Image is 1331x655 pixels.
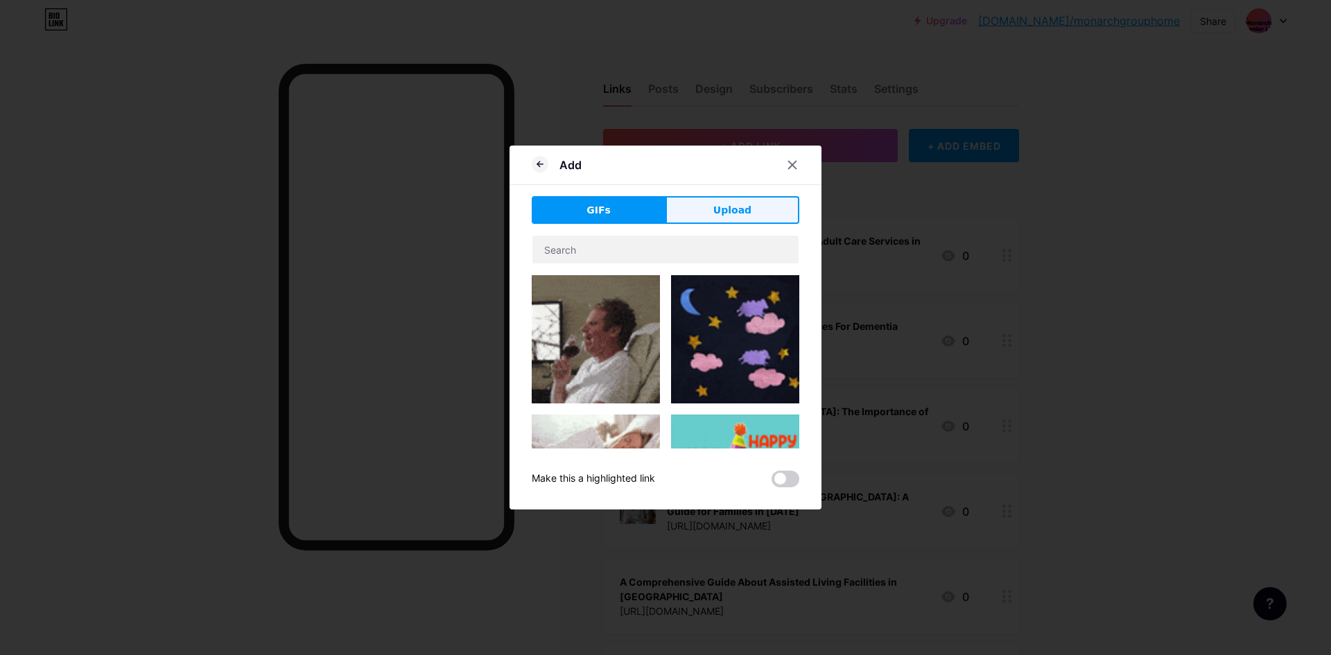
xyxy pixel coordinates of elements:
button: GIFs [532,196,665,224]
img: Gihpy [532,275,660,403]
div: Add [559,157,582,173]
button: Upload [665,196,799,224]
div: Make this a highlighted link [532,471,655,487]
img: Gihpy [671,414,799,543]
img: Gihpy [671,275,799,403]
img: Gihpy [532,414,660,491]
span: Upload [713,203,751,218]
input: Search [532,236,799,263]
span: GIFs [586,203,611,218]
